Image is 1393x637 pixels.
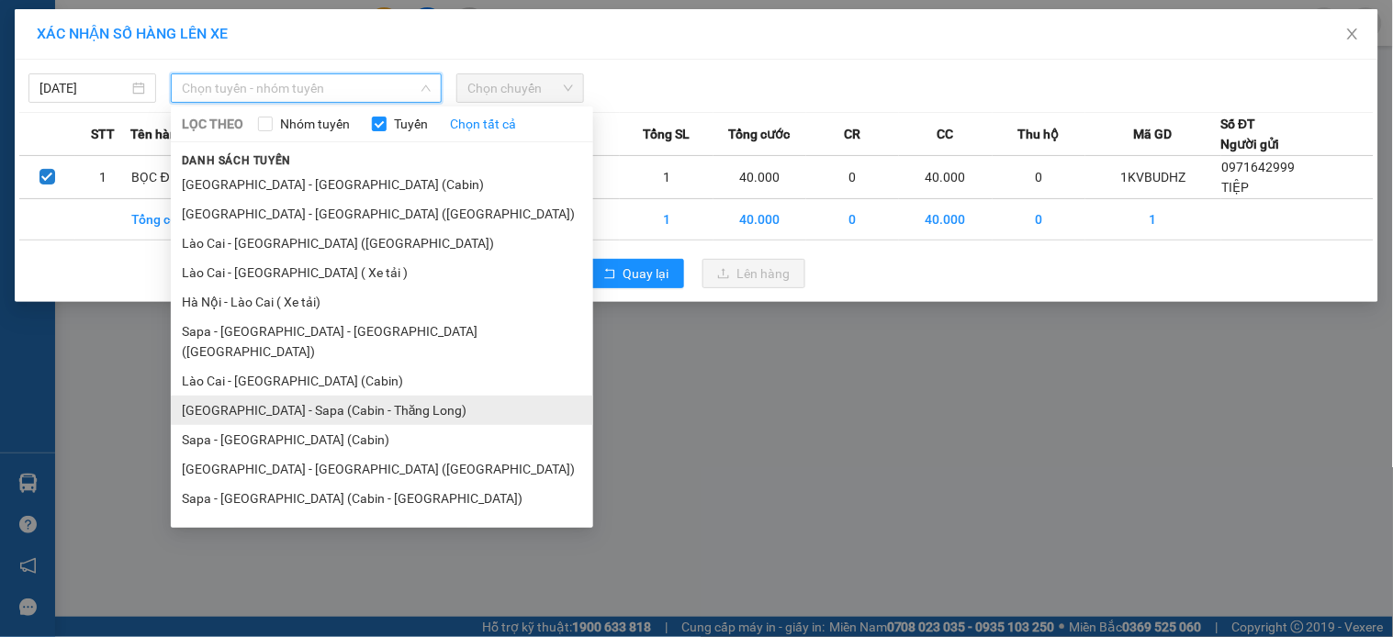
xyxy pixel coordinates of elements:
li: Sapa - [GEOGRAPHIC_DATA] - [GEOGRAPHIC_DATA] ([GEOGRAPHIC_DATA]) [171,317,593,366]
span: 0971642999 [1222,160,1296,174]
li: [GEOGRAPHIC_DATA] - [GEOGRAPHIC_DATA] (Cabin) [171,170,593,199]
span: Chọn tuyến - nhóm tuyến [182,74,431,102]
button: rollbackQuay lại [589,259,684,288]
span: Mã GD [1133,124,1172,144]
td: Tổng cộng [131,199,224,240]
td: 1KVBUDHZ [1085,156,1221,199]
td: BỌC ĐEN [131,156,224,199]
li: Lào Cai - [GEOGRAPHIC_DATA] ( Xe tải ) [171,258,593,287]
span: Danh sách tuyến [171,152,302,169]
td: 40.000 [713,199,806,240]
td: 1 [620,156,713,199]
td: 0 [806,156,899,199]
span: CR [844,124,860,144]
span: down [421,83,432,94]
td: 1 [620,199,713,240]
span: rollback [603,267,616,282]
a: Chọn tất cả [450,114,516,134]
li: Sapa - [GEOGRAPHIC_DATA] (Cabin - [GEOGRAPHIC_DATA]) [171,484,593,513]
li: [GEOGRAPHIC_DATA] - Sapa (Cabin - Thăng Long) [171,396,593,425]
div: Số ĐT Người gửi [1221,114,1280,154]
input: 12/09/2025 [39,78,129,98]
li: Sapa - [GEOGRAPHIC_DATA] (Cabin) [171,425,593,454]
span: Thu hộ [1017,124,1059,144]
span: TIỆP [1222,180,1250,195]
span: XÁC NHẬN SỐ HÀNG LÊN XE [37,25,228,42]
li: [GEOGRAPHIC_DATA] - [GEOGRAPHIC_DATA] ([GEOGRAPHIC_DATA]) [171,454,593,484]
span: Tên hàng [131,124,185,144]
li: Lào Cai - [GEOGRAPHIC_DATA] ([GEOGRAPHIC_DATA]) [171,229,593,258]
li: [GEOGRAPHIC_DATA] - Sapa (Cabin - Full) [171,513,593,542]
li: Hà Nội - Lào Cai ( Xe tải) [171,287,593,317]
span: Tổng SL [643,124,690,144]
td: 40.000 [713,156,806,199]
td: 1 [1085,199,1221,240]
span: Quay lại [623,263,669,284]
button: uploadLên hàng [702,259,805,288]
li: Lào Cai - [GEOGRAPHIC_DATA] (Cabin) [171,366,593,396]
span: LỌC THEO [182,114,243,134]
button: Close [1327,9,1378,61]
span: close [1345,27,1360,41]
span: Tổng cước [728,124,790,144]
td: 0 [806,199,899,240]
td: 0 [993,199,1085,240]
span: STT [91,124,115,144]
span: Tuyến [387,114,435,134]
td: 40.000 [899,199,992,240]
td: 40.000 [899,156,992,199]
td: 1 [75,156,131,199]
span: Chọn chuyến [467,74,573,102]
span: Nhóm tuyến [273,114,357,134]
td: 0 [993,156,1085,199]
li: [GEOGRAPHIC_DATA] - [GEOGRAPHIC_DATA] ([GEOGRAPHIC_DATA]) [171,199,593,229]
span: CC [937,124,953,144]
